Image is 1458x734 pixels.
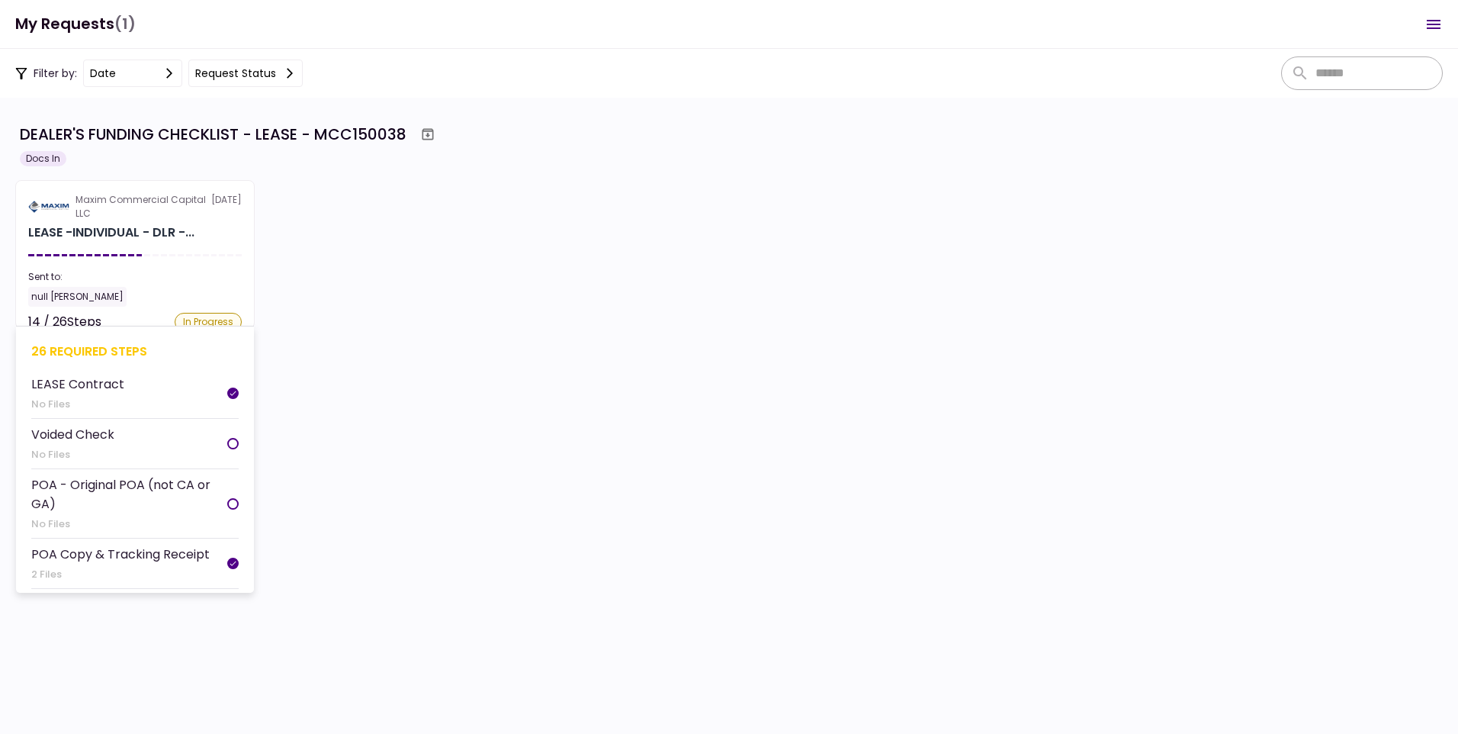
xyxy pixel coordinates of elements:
[31,447,114,462] div: No Files
[175,313,242,331] div: In Progress
[31,425,114,444] div: Voided Check
[20,151,66,166] div: Docs In
[31,545,210,564] div: POA Copy & Tracking Receipt
[1415,6,1452,43] button: Open menu
[31,517,227,532] div: No Files
[75,193,211,221] div: Maxim Commercial Capital LLC
[28,270,242,284] div: Sent to:
[31,397,124,412] div: No Files
[15,8,136,40] h1: My Requests
[20,123,406,146] div: DEALER'S FUNDING CHECKLIST - LEASE - MCC150038
[28,287,127,307] div: null [PERSON_NAME]
[90,65,116,82] div: date
[414,121,442,148] button: Archive workflow
[28,224,194,242] div: LEASE -INDIVIDUAL - DLR - FUNDING CHECKLIST
[114,8,136,40] span: (1)
[15,60,303,87] div: Filter by:
[28,200,69,214] img: Partner logo
[188,60,303,87] button: Request status
[31,342,239,361] div: 26 required steps
[83,60,182,87] button: date
[31,567,210,582] div: 2 Files
[31,475,227,513] div: POA - Original POA (not CA or GA)
[28,313,101,331] div: 14 / 26 Steps
[28,193,242,221] div: [DATE]
[31,375,124,394] div: LEASE Contract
